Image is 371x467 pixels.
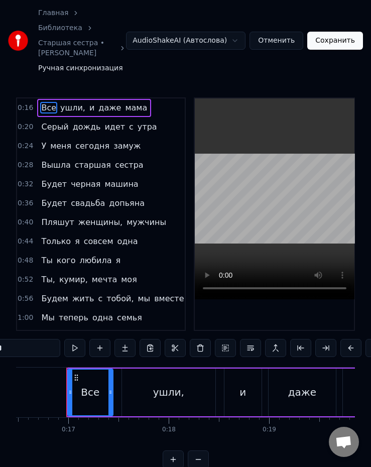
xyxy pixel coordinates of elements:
div: 0:18 [162,426,176,434]
span: сегодня [74,140,110,152]
span: 0:44 [18,237,33,247]
span: свадьба [70,197,106,209]
a: Открытый чат [329,427,359,457]
span: одна [91,312,114,323]
span: семья [116,312,143,323]
span: любила [79,255,113,266]
span: 0:32 [18,179,33,189]
span: Будет [40,178,68,190]
span: тобой, [105,293,135,304]
nav: breadcrumb [38,8,126,73]
span: женщины, [77,216,123,228]
span: Вышла [40,159,71,171]
div: 0:17 [62,426,75,434]
div: Все [81,385,99,400]
span: 0:52 [18,275,33,285]
span: 0:20 [18,122,33,132]
span: сестра [114,159,145,171]
span: моя [120,274,138,285]
span: старшая [74,159,112,171]
div: и [239,385,246,400]
span: Ты, [40,274,56,285]
span: 0:16 [18,103,33,113]
span: черная [70,178,101,190]
span: Ты [40,255,53,266]
span: одна [116,236,139,247]
span: 0:40 [18,217,33,227]
span: мы [137,293,151,304]
a: Главная [38,8,68,18]
span: жить [71,293,95,304]
span: замуж [112,140,142,152]
span: с [128,121,135,133]
span: мама [124,102,148,113]
span: ушли, [59,102,86,113]
span: дождь [72,121,102,133]
span: 0:36 [18,198,33,208]
span: и [88,102,95,113]
span: идет [103,121,126,133]
span: допьяна [108,197,146,209]
a: Библиотека [38,23,82,33]
span: мечта [91,274,118,285]
span: мужчины [126,216,167,228]
div: 0:19 [263,426,276,434]
span: Серый [40,121,69,133]
span: кого [56,255,77,266]
span: У [40,140,47,152]
span: совсем [83,236,114,247]
button: Сохранить [307,32,363,50]
span: 0:56 [18,294,33,304]
span: меня [49,140,72,152]
span: Ручная синхронизация [38,63,123,73]
span: машина [103,178,139,190]
span: Пляшут [40,216,75,228]
span: кумир, [58,274,89,285]
span: Мы [40,312,55,323]
span: Будет [40,197,68,209]
span: я [74,236,81,247]
div: ушли, [153,385,184,400]
span: вместе [153,293,185,304]
span: Только [40,236,72,247]
span: 0:48 [18,256,33,266]
span: Все [40,102,57,113]
span: 0:28 [18,160,33,170]
span: Будем [40,293,69,304]
span: даже [97,102,122,113]
span: теперь [58,312,89,323]
img: youka [8,31,28,51]
span: 1:00 [18,313,33,323]
span: 0:24 [18,141,33,151]
a: Старшая сестра • [PERSON_NAME] [38,38,115,58]
button: Отменить [250,32,303,50]
div: даже [288,385,316,400]
span: я [115,255,122,266]
span: утра [137,121,158,133]
span: с [97,293,103,304]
